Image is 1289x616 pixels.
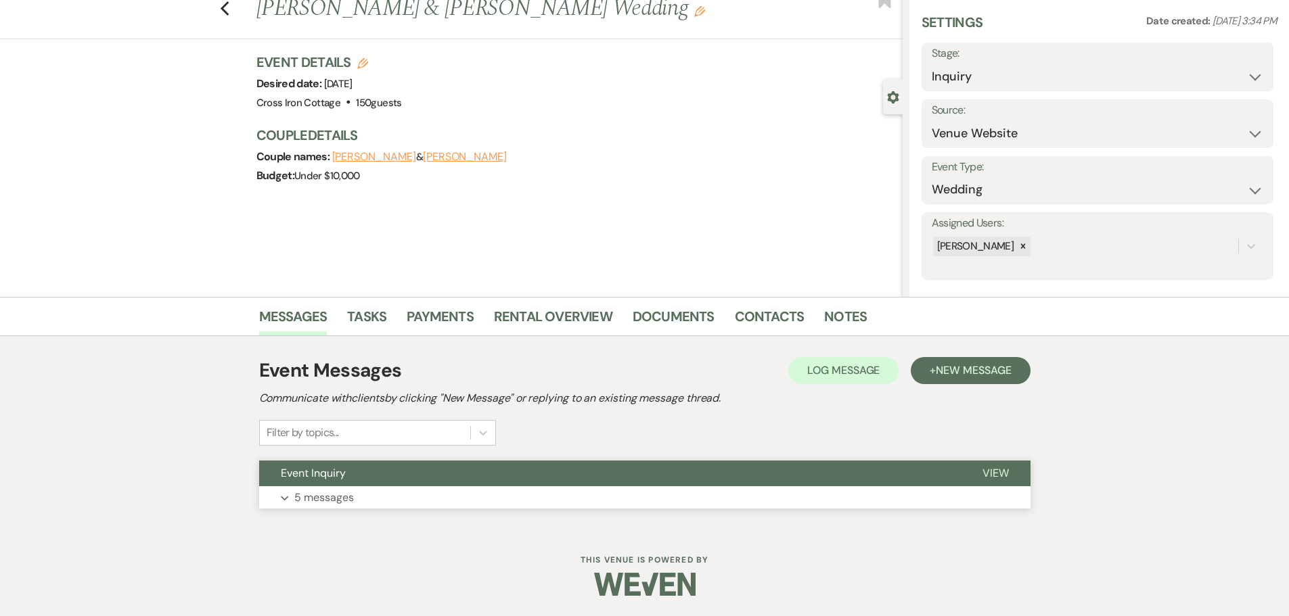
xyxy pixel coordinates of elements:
[423,151,507,162] button: [PERSON_NAME]
[807,363,880,377] span: Log Message
[259,390,1031,406] h2: Communicate with clients by clicking "New Message" or replying to an existing message thread.
[259,306,327,335] a: Messages
[594,561,696,608] img: Weven Logo
[887,90,899,103] button: Close lead details
[1146,14,1213,28] span: Date created:
[256,168,295,183] span: Budget:
[259,486,1031,509] button: 5 messages
[735,306,805,335] a: Contacts
[256,53,402,72] h3: Event Details
[256,96,340,110] span: Cross Iron Cottage
[267,425,339,441] div: Filter by topics...
[256,149,332,164] span: Couple names:
[294,489,354,506] p: 5 messages
[324,77,353,91] span: [DATE]
[961,460,1031,486] button: View
[347,306,386,335] a: Tasks
[932,101,1263,120] label: Source:
[294,169,360,183] span: Under $10,000
[281,466,346,480] span: Event Inquiry
[932,158,1263,177] label: Event Type:
[633,306,715,335] a: Documents
[824,306,867,335] a: Notes
[982,466,1009,480] span: View
[256,76,324,91] span: Desired date:
[922,13,983,43] h3: Settings
[332,150,507,164] span: &
[356,96,401,110] span: 150 guests
[1213,14,1277,28] span: [DATE] 3:34 PM
[911,357,1030,384] button: +New Message
[259,460,961,486] button: Event Inquiry
[936,363,1011,377] span: New Message
[932,44,1263,64] label: Stage:
[932,214,1263,233] label: Assigned Users:
[788,357,899,384] button: Log Message
[332,151,416,162] button: [PERSON_NAME]
[259,356,402,385] h1: Event Messages
[933,237,1016,256] div: [PERSON_NAME]
[694,5,705,17] button: Edit
[256,126,889,145] h3: Couple Details
[494,306,612,335] a: Rental Overview
[407,306,474,335] a: Payments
